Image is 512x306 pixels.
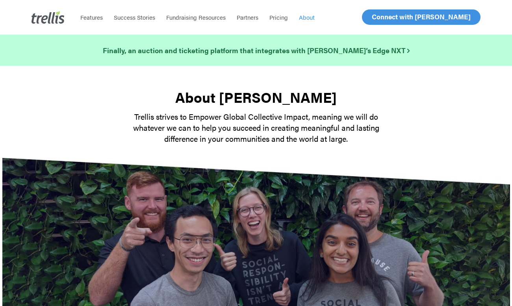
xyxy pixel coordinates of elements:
[175,87,337,107] strong: About [PERSON_NAME]
[114,13,155,21] span: Success Stories
[32,11,65,24] img: Trellis
[161,13,231,21] a: Fundraising Resources
[362,9,480,25] a: Connect with [PERSON_NAME]
[231,13,264,21] a: Partners
[299,13,315,21] span: About
[80,13,103,21] span: Features
[118,111,394,144] p: Trellis strives to Empower Global Collective Impact, meaning we will do whatever we can to help y...
[166,13,226,21] span: Fundraising Resources
[269,13,288,21] span: Pricing
[372,12,471,21] span: Connect with [PERSON_NAME]
[108,13,161,21] a: Success Stories
[237,13,258,21] span: Partners
[103,45,410,55] strong: Finally, an auction and ticketing platform that integrates with [PERSON_NAME]’s Edge NXT
[293,13,320,21] a: About
[103,45,410,56] a: Finally, an auction and ticketing platform that integrates with [PERSON_NAME]’s Edge NXT
[75,13,108,21] a: Features
[264,13,293,21] a: Pricing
